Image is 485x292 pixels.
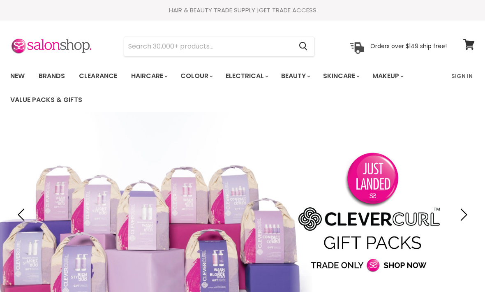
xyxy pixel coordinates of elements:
form: Product [124,37,314,56]
button: Search [292,37,314,56]
a: Skincare [317,67,365,85]
a: Sign In [446,67,478,85]
p: Orders over $149 ship free! [370,42,447,50]
input: Search [124,37,292,56]
a: Colour [174,67,218,85]
a: Makeup [366,67,409,85]
a: Value Packs & Gifts [4,91,88,109]
a: Clearance [73,67,123,85]
ul: Main menu [4,64,446,112]
a: Beauty [275,67,315,85]
iframe: Gorgias live chat messenger [444,253,477,284]
a: Brands [32,67,71,85]
button: Previous [14,206,31,223]
a: Electrical [219,67,273,85]
button: Next [454,206,471,223]
a: GET TRADE ACCESS [259,6,316,14]
a: Haircare [125,67,173,85]
a: New [4,67,31,85]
